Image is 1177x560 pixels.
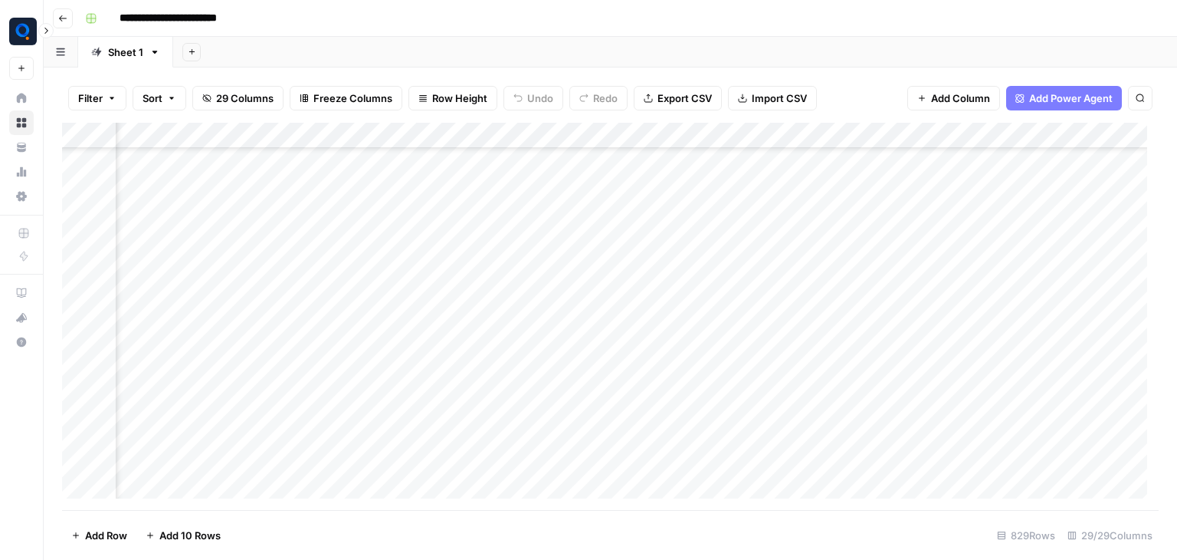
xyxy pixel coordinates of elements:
[9,160,34,184] a: Usage
[85,528,127,543] span: Add Row
[503,86,563,110] button: Undo
[10,306,33,329] div: What's new?
[78,37,173,68] a: Sheet 1
[593,91,618,106] span: Redo
[752,91,807,106] span: Import CSV
[569,86,628,110] button: Redo
[408,86,497,110] button: Row Height
[728,86,817,110] button: Import CSV
[1061,523,1159,548] div: 29/29 Columns
[9,18,37,45] img: Qubit - SEO Logo
[931,91,990,106] span: Add Column
[9,110,34,135] a: Browse
[62,523,136,548] button: Add Row
[991,523,1061,548] div: 829 Rows
[290,86,402,110] button: Freeze Columns
[143,91,162,106] span: Sort
[9,135,34,160] a: Your Data
[9,12,34,51] button: Workspace: Qubit - SEO
[108,44,143,60] div: Sheet 1
[907,86,1000,110] button: Add Column
[9,86,34,110] a: Home
[9,184,34,209] a: Settings
[159,528,221,543] span: Add 10 Rows
[9,281,34,305] a: AirOps Academy
[527,91,553,106] span: Undo
[9,305,34,330] button: What's new?
[78,91,103,106] span: Filter
[9,330,34,354] button: Help + Support
[1006,86,1122,110] button: Add Power Agent
[192,86,284,110] button: 29 Columns
[133,86,186,110] button: Sort
[313,91,392,106] span: Freeze Columns
[1029,91,1113,106] span: Add Power Agent
[432,91,487,106] span: Row Height
[657,91,712,106] span: Export CSV
[216,91,274,106] span: 29 Columns
[136,523,230,548] button: Add 10 Rows
[68,86,126,110] button: Filter
[634,86,722,110] button: Export CSV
